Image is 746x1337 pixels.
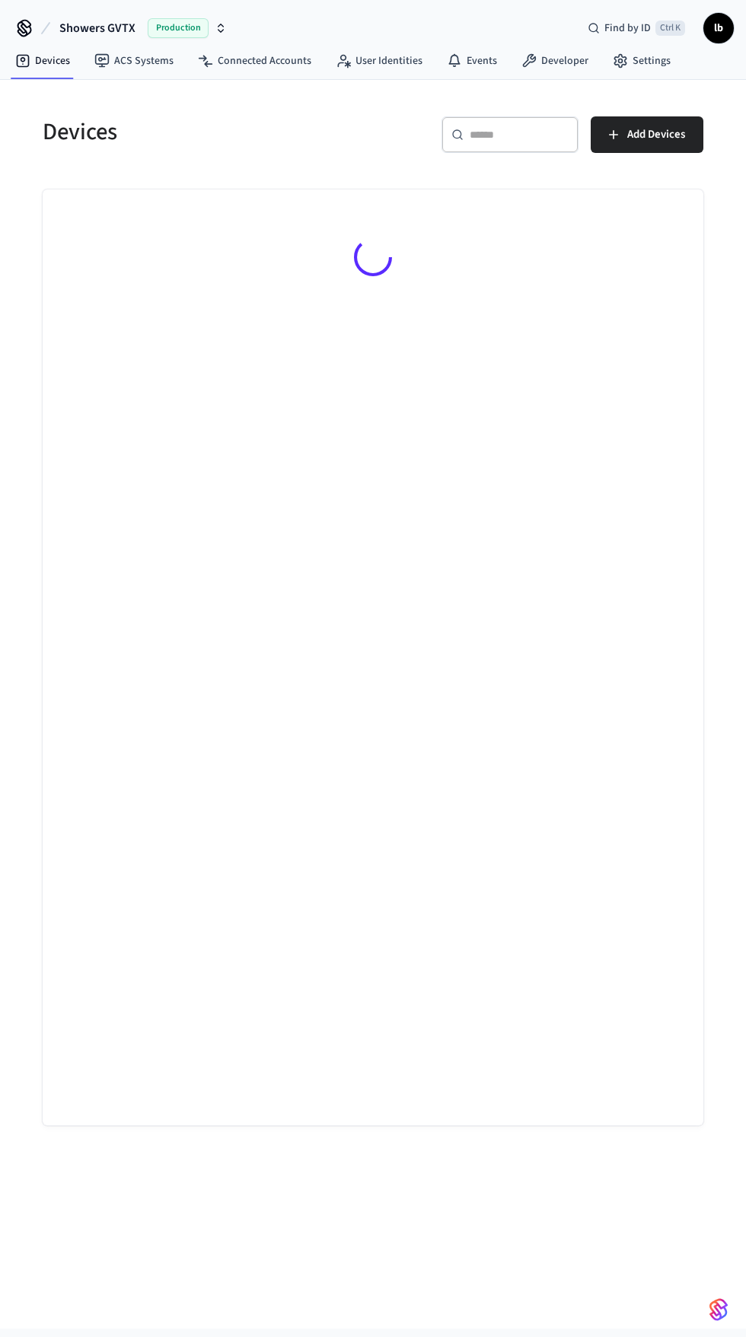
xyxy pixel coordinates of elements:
[655,21,685,36] span: Ctrl K
[186,47,324,75] a: Connected Accounts
[627,125,685,145] span: Add Devices
[59,19,135,37] span: Showers GVTX
[601,47,683,75] a: Settings
[324,47,435,75] a: User Identities
[575,14,697,42] div: Find by IDCtrl K
[604,21,651,36] span: Find by ID
[43,116,364,148] h5: Devices
[148,18,209,38] span: Production
[82,47,186,75] a: ACS Systems
[509,47,601,75] a: Developer
[705,14,732,42] span: lb
[591,116,703,153] button: Add Devices
[703,13,734,43] button: lb
[435,47,509,75] a: Events
[709,1297,728,1322] img: SeamLogoGradient.69752ec5.svg
[3,47,82,75] a: Devices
